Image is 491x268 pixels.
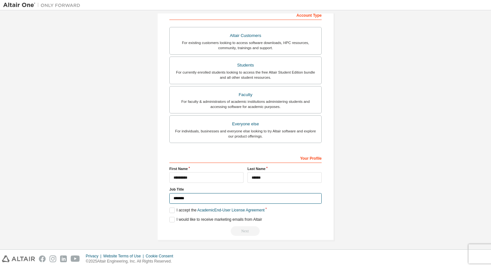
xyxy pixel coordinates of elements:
[39,255,46,262] img: facebook.svg
[169,10,322,20] div: Account Type
[174,129,317,139] div: For individuals, businesses and everyone else looking to try Altair software and explore our prod...
[197,208,264,212] a: Academic End-User License Agreement
[174,40,317,50] div: For existing customers looking to access software downloads, HPC resources, community, trainings ...
[174,90,317,99] div: Faculty
[3,2,84,8] img: Altair One
[247,166,322,171] label: Last Name
[86,254,103,259] div: Privacy
[174,99,317,109] div: For faculty & administrators of academic institutions administering students and accessing softwa...
[60,255,67,262] img: linkedin.svg
[174,31,317,40] div: Altair Customers
[71,255,80,262] img: youtube.svg
[174,120,317,129] div: Everyone else
[169,208,264,213] label: I accept the
[169,187,322,192] label: Job Title
[174,61,317,70] div: Students
[2,255,35,262] img: altair_logo.svg
[169,217,262,222] label: I would like to receive marketing emails from Altair
[103,254,146,259] div: Website Terms of Use
[169,226,322,236] div: Email already exists
[174,70,317,80] div: For currently enrolled students looking to access the free Altair Student Edition bundle and all ...
[169,153,322,163] div: Your Profile
[86,259,177,264] p: © 2025 Altair Engineering, Inc. All Rights Reserved.
[49,255,56,262] img: instagram.svg
[146,254,177,259] div: Cookie Consent
[169,166,244,171] label: First Name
